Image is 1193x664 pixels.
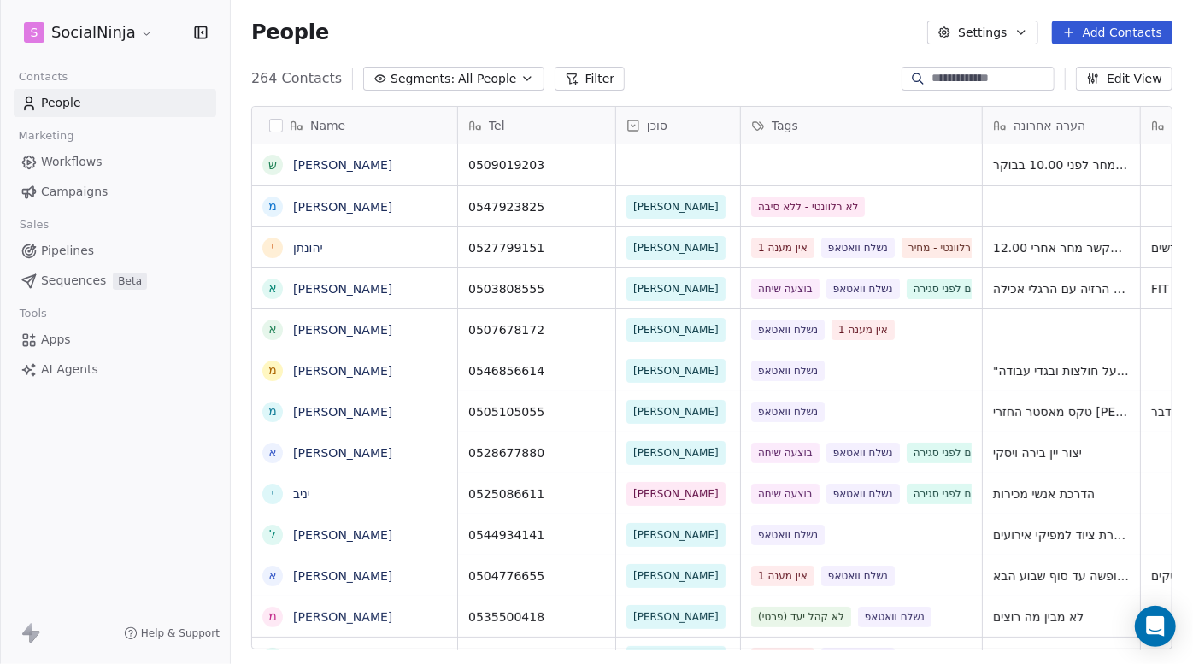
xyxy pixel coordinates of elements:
[391,70,455,88] span: Segments:
[633,608,719,626] span: [PERSON_NAME]
[751,197,865,217] span: לא רלוונטי - ללא סיבה
[293,528,392,542] a: [PERSON_NAME]
[993,567,1130,585] span: בחופשה עד סוף שבוע הבא
[468,403,605,420] span: 0505105055
[458,107,615,144] div: Tel
[293,323,392,337] a: [PERSON_NAME]
[268,156,277,174] div: ש
[113,273,147,290] span: Beta
[633,444,719,461] span: [PERSON_NAME]
[51,21,136,44] span: SocialNinja
[993,403,1130,420] span: טקס מאסטר החזרי [PERSON_NAME]
[41,153,103,171] span: Workflows
[468,239,605,256] span: 0527799151
[902,238,994,258] span: לא רלוונטי - מחיר
[268,361,277,379] div: מ
[293,364,392,378] a: [PERSON_NAME]
[751,402,825,422] span: נשלח וואטאפ
[751,238,814,258] span: אין מענה 1
[993,485,1130,502] span: הדרכת אנשי מכירות
[1052,21,1172,44] button: Add Contacts
[489,117,505,134] span: Tel
[751,484,820,504] span: בוצעה שיחה
[14,356,216,384] a: AI Agents
[269,526,276,544] div: ל
[633,280,719,297] span: [PERSON_NAME]
[751,443,820,463] span: בוצעה שיחה
[14,326,216,354] a: Apps
[907,484,985,504] span: חם לפני סגירה
[293,158,392,172] a: [PERSON_NAME]
[268,279,276,297] div: א
[751,607,851,627] span: לא קהל יעד (פרטי)
[468,485,605,502] span: 0525086611
[14,89,216,117] a: People
[555,67,626,91] button: Filter
[993,444,1130,461] span: יצור יין בירה ויסקי
[293,200,392,214] a: [PERSON_NAME]
[468,567,605,585] span: 0504776655
[468,526,605,544] span: 0544934141
[41,242,94,260] span: Pipelines
[293,446,392,460] a: [PERSON_NAME]
[633,362,719,379] span: [PERSON_NAME]
[271,238,273,256] div: י
[14,178,216,206] a: Campaigns
[14,148,216,176] a: Workflows
[251,68,342,89] span: 264 Contacts
[31,24,38,41] span: S
[251,20,329,45] span: People
[633,239,719,256] span: [PERSON_NAME]
[41,183,108,201] span: Campaigns
[14,237,216,265] a: Pipelines
[993,362,1130,379] span: "ים הדפסות"על חולצות ובגדי עבודה
[751,525,825,545] span: נשלח וואטאפ
[993,280,1130,297] span: תוכנית הרזיה עם הרגלי אכילה[URL][DOMAIN_NAME]
[826,443,900,463] span: נשלח וואטאפ
[468,198,605,215] span: 0547923825
[832,320,895,340] span: אין מענה 1
[12,212,56,238] span: Sales
[633,403,719,420] span: [PERSON_NAME]
[268,320,276,338] div: א
[772,117,798,134] span: Tags
[633,321,719,338] span: [PERSON_NAME]
[751,361,825,381] span: נשלח וואטאפ
[41,331,71,349] span: Apps
[293,569,392,583] a: [PERSON_NAME]
[41,361,98,379] span: AI Agents
[741,107,982,144] div: Tags
[751,566,814,586] span: אין מענה 1
[458,70,516,88] span: All People
[821,238,895,258] span: נשלח וואטאפ
[993,608,1130,626] span: לא מבין מה רוצים
[468,608,605,626] span: 0535500418
[271,485,273,502] div: י
[124,626,220,640] a: Help & Support
[927,21,1037,44] button: Settings
[633,567,719,585] span: [PERSON_NAME]
[21,18,157,47] button: SSocialNinja
[983,107,1140,144] div: הערה אחרונה
[268,444,276,461] div: א
[633,526,719,544] span: [PERSON_NAME]
[616,107,740,144] div: סוכן
[633,485,719,502] span: [PERSON_NAME]
[1014,117,1085,134] span: הערה אחרונה
[41,272,106,290] span: Sequences
[11,64,75,90] span: Contacts
[907,279,985,299] span: חם לפני סגירה
[1076,67,1172,91] button: Edit View
[310,117,345,134] span: Name
[268,197,277,215] div: מ
[993,156,1130,173] span: להתקשר מחר לפני 10.00 בבוקר
[14,267,216,295] a: SequencesBeta
[252,107,457,144] div: Name
[293,241,323,255] a: יהונתן
[252,144,458,650] div: grid
[293,405,392,419] a: [PERSON_NAME]
[293,610,392,624] a: [PERSON_NAME]
[1135,606,1176,647] div: Open Intercom Messenger
[858,607,931,627] span: נשלח וואטאפ
[468,444,605,461] span: 0528677880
